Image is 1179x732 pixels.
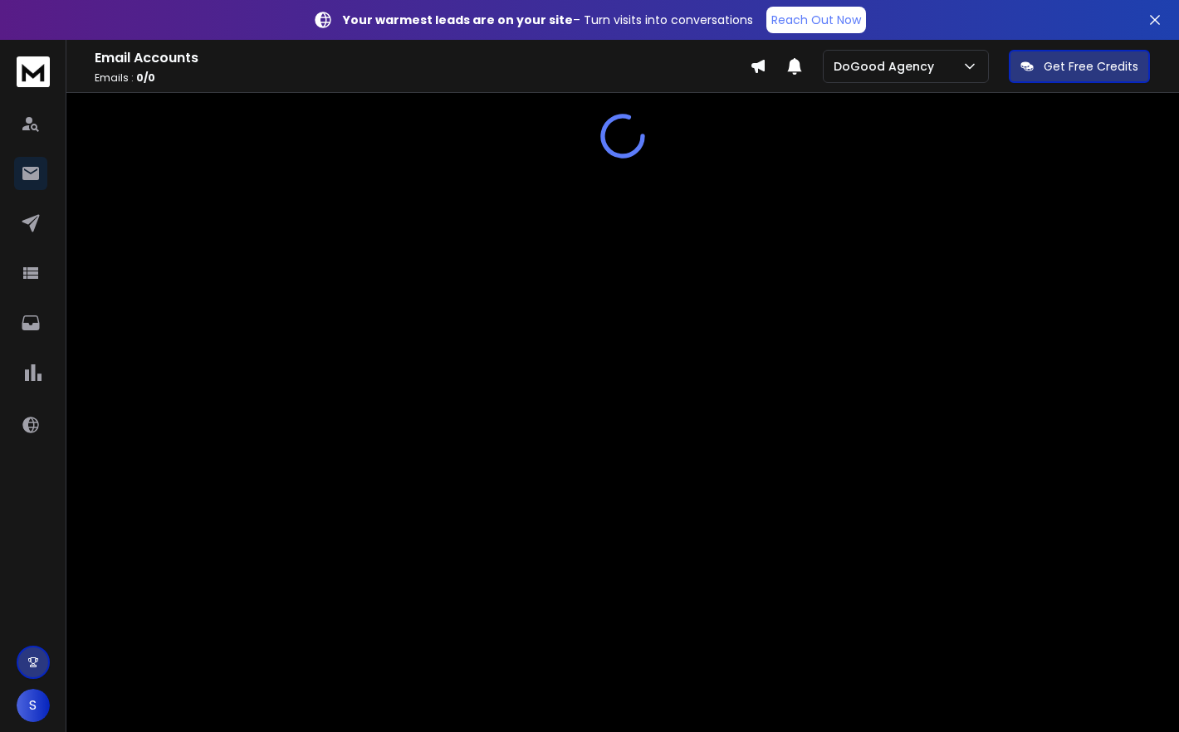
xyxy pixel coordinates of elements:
button: S [17,689,50,722]
button: Get Free Credits [1009,50,1150,83]
h1: Email Accounts [95,48,750,68]
span: 0 / 0 [136,71,155,85]
p: Get Free Credits [1044,58,1138,75]
p: DoGood Agency [834,58,941,75]
img: logo [17,56,50,87]
p: Emails : [95,71,750,85]
p: – Turn visits into conversations [343,12,753,28]
p: Reach Out Now [771,12,861,28]
a: Reach Out Now [766,7,866,33]
strong: Your warmest leads are on your site [343,12,573,28]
